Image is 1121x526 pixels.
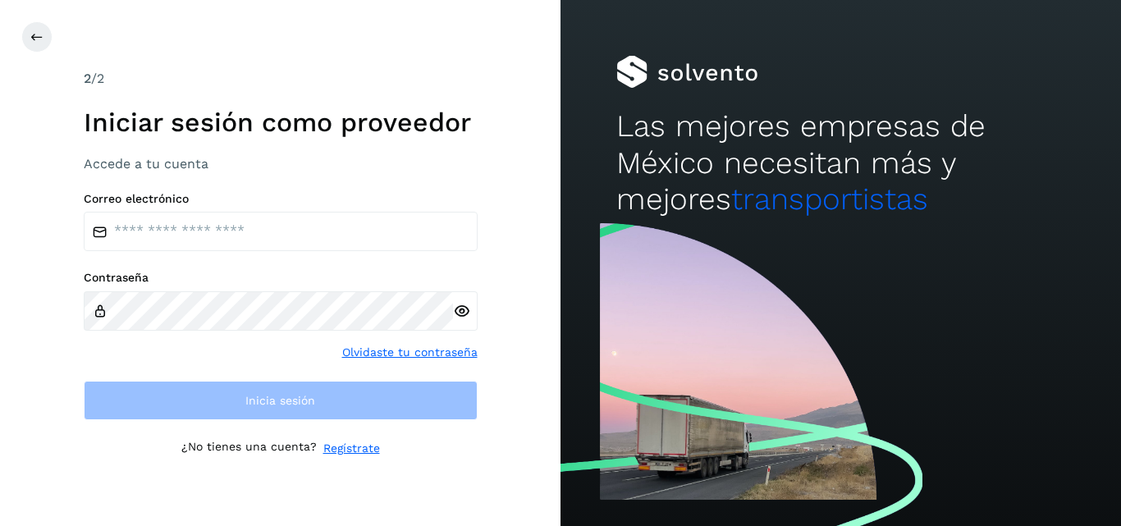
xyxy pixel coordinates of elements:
a: Regístrate [323,440,380,457]
button: Inicia sesión [84,381,478,420]
h3: Accede a tu cuenta [84,156,478,172]
h1: Iniciar sesión como proveedor [84,107,478,138]
label: Contraseña [84,271,478,285]
label: Correo electrónico [84,192,478,206]
h2: Las mejores empresas de México necesitan más y mejores [616,108,1064,217]
div: /2 [84,69,478,89]
span: Inicia sesión [245,395,315,406]
p: ¿No tienes una cuenta? [181,440,317,457]
span: transportistas [731,181,928,217]
span: 2 [84,71,91,86]
a: Olvidaste tu contraseña [342,344,478,361]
